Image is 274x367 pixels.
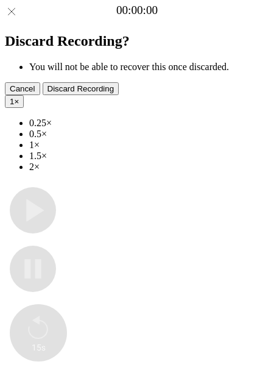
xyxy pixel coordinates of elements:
li: You will not be able to recover this once discarded. [29,62,269,73]
li: 2× [29,162,269,173]
button: Discard Recording [43,82,119,95]
button: Cancel [5,82,40,95]
li: 1× [29,140,269,151]
h2: Discard Recording? [5,33,269,49]
li: 0.5× [29,129,269,140]
button: 1× [5,95,24,108]
li: 0.25× [29,118,269,129]
span: 1 [10,97,14,106]
li: 1.5× [29,151,269,162]
a: 00:00:00 [116,4,158,17]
